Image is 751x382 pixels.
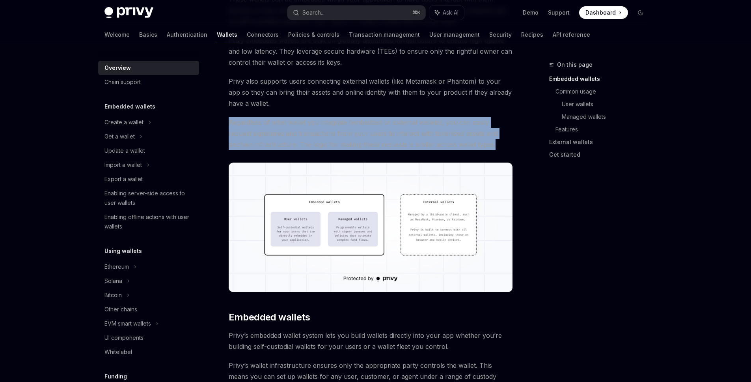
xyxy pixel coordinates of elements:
div: Chain support [104,77,141,87]
a: Enabling offline actions with user wallets [98,210,199,234]
a: Export a wallet [98,172,199,186]
a: Authentication [167,25,207,44]
a: Update a wallet [98,144,199,158]
div: Update a wallet [104,146,145,155]
a: External wallets [549,136,653,148]
a: Support [548,9,570,17]
a: Connectors [247,25,279,44]
div: Enabling offline actions with user wallets [104,212,194,231]
span: Dashboard [585,9,616,17]
a: Whitelabel [98,345,199,359]
div: Ethereum [104,262,129,272]
div: UI components [104,333,143,343]
span: ⌘ K [412,9,421,16]
span: Privy also supports users connecting external wallets (like Metamask or Phantom) to your app so t... [229,76,513,109]
a: Common usage [555,85,653,98]
a: Get started [549,148,653,161]
a: Chain support [98,75,199,89]
a: User wallets [562,98,653,110]
a: Dashboard [579,6,628,19]
a: Other chains [98,302,199,316]
h5: Funding [104,372,127,381]
span: On this page [557,60,593,69]
a: Wallets [217,25,237,44]
a: Recipes [521,25,543,44]
div: EVM smart wallets [104,319,151,328]
a: Security [489,25,512,44]
div: Overview [104,63,131,73]
div: Solana [104,276,122,286]
a: User management [429,25,480,44]
div: Whitelabel [104,347,132,357]
div: Enabling server-side access to user wallets [104,189,194,208]
a: Basics [139,25,157,44]
div: Other chains [104,305,137,314]
a: Policies & controls [288,25,339,44]
span: Privy’s embedded wallet system lets you build wallets directly into your app whether you’re build... [229,330,513,352]
h5: Using wallets [104,246,142,256]
a: Features [555,123,653,136]
span: Privy embedded wallets are built on globally distributed infrastructure to ensure high uptime and... [229,35,513,68]
a: Transaction management [349,25,420,44]
a: Enabling server-side access to user wallets [98,186,199,210]
div: Bitcoin [104,290,122,300]
img: dark logo [104,7,153,18]
span: Ask AI [443,9,458,17]
div: Export a wallet [104,174,143,184]
div: Import a wallet [104,160,142,170]
div: Search... [302,8,324,17]
button: Ask AI [429,6,464,20]
div: Get a wallet [104,132,135,141]
div: Create a wallet [104,118,143,127]
a: Embedded wallets [549,73,653,85]
a: Managed wallets [562,110,653,123]
button: Toggle dark mode [634,6,647,19]
a: API reference [553,25,590,44]
a: UI components [98,331,199,345]
a: Overview [98,61,199,75]
h5: Embedded wallets [104,102,155,111]
span: Embedded wallets [229,311,310,324]
a: Demo [523,9,539,17]
button: Search...⌘K [287,6,425,20]
a: Welcome [104,25,130,44]
img: images/walletoverview.png [229,163,513,292]
span: Regardless of what wallet you integrate (embedded or external wallets), you can easily request si... [229,117,513,150]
